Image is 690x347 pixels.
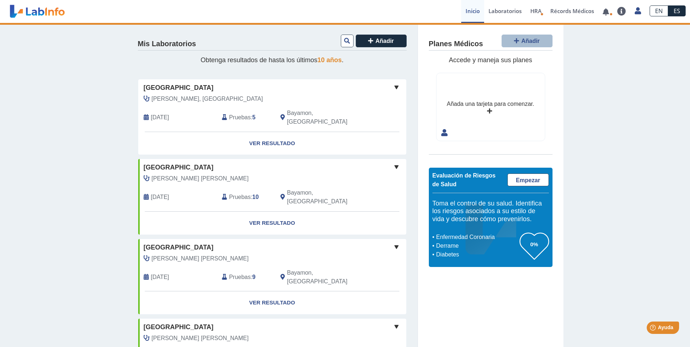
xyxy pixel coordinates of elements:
span: [GEOGRAPHIC_DATA] [144,163,214,172]
span: Bayamon, PR [287,109,367,126]
h3: 0% [520,240,549,249]
span: Santiago Carrion, Ada [152,95,263,103]
span: Evaluación de Riesgos de Salud [432,172,496,187]
button: Añadir [356,35,407,47]
h4: Planes Médicos [429,40,483,48]
span: 10 años [318,56,342,64]
a: Ver Resultado [138,212,406,235]
p: Nuevo HRA disponible [539,7,612,17]
div: : [216,268,275,286]
span: Mercado Oliveras, Ismael [152,174,249,183]
b: 10 [252,194,259,200]
span: Empezar [516,177,540,183]
span: Bayamon, PR [287,268,367,286]
span: [GEOGRAPHIC_DATA] [144,322,214,332]
span: Pruebas [229,113,251,122]
a: Ver Resultado [138,291,406,314]
span: Accede y maneja sus planes [449,56,532,64]
div: : [216,188,275,206]
span: Bayamon, PR [287,188,367,206]
a: Ver Resultado [138,132,406,155]
span: Montalvo Toledo, Luis [152,334,249,343]
div: i [522,4,526,17]
span: 2025-08-09 [151,113,169,122]
li: Diabetes [434,250,520,259]
li: Enfermedad Coronaria [434,233,520,242]
button: Ir a encuesta [621,7,662,19]
li: Derrame [434,242,520,250]
span: Pruebas [229,273,251,282]
div: Añada una tarjeta para comenzar. [447,100,534,108]
b: 9 [252,274,256,280]
span: 2022-04-30 [151,273,169,282]
div: : [216,109,275,126]
h4: Mis Laboratorios [138,40,196,48]
span: [GEOGRAPHIC_DATA] [144,243,214,252]
iframe: Help widget launcher [625,319,682,339]
button: Close this dialog [666,5,679,19]
span: Obtenga resultados de hasta los últimos . [200,56,343,64]
span: 2023-03-22 [151,193,169,202]
span: Añadir [521,38,540,44]
button: Añadir [502,35,553,47]
a: Empezar [507,173,549,186]
span: Mercado Oliveras, Ismael [152,254,249,263]
span: [GEOGRAPHIC_DATA] [144,83,214,93]
span: Añadir [375,38,394,44]
b: 5 [252,114,256,120]
h5: Toma el control de su salud. Identifica los riesgos asociados a su estilo de vida y descubre cómo... [432,200,549,223]
span: Pruebas [229,193,251,202]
